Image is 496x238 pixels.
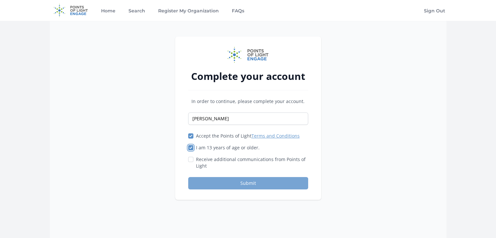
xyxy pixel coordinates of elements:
[196,156,308,169] label: Receive additional communications from Points of Light
[228,47,269,63] img: Points of Light Engage logo
[188,98,308,105] p: In order to continue, please complete your account.
[188,112,308,125] input: Name
[188,177,308,189] button: Submit
[188,70,308,82] h2: Complete your account
[196,133,300,139] label: Accept the Points of Light
[251,133,300,139] a: Terms and Conditions
[196,144,260,151] label: I am 13 years of age or older.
